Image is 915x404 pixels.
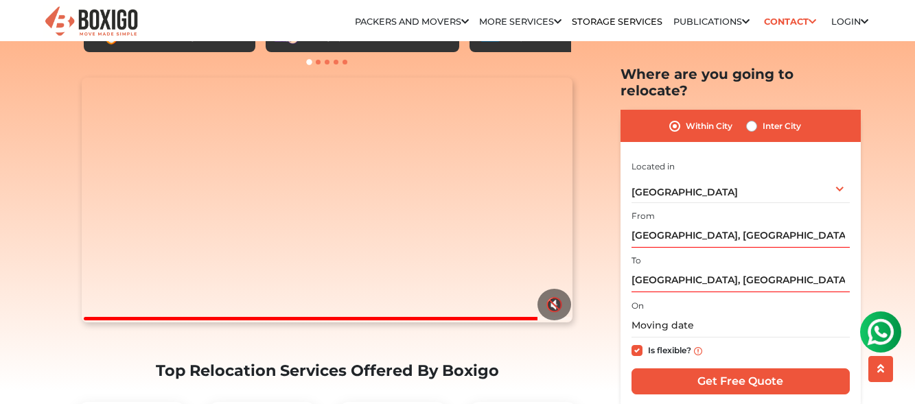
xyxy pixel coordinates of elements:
span: [GEOGRAPHIC_DATA] [632,186,738,198]
label: Located in [632,160,675,172]
img: whatsapp-icon.svg [14,14,41,41]
a: Packers and Movers [355,16,469,27]
img: info [694,346,702,355]
a: More services [479,16,561,27]
button: 🔇 [537,289,571,320]
a: Contact [760,11,821,32]
label: Inter City [763,118,801,134]
label: Within City [686,118,732,134]
a: Storage Services [572,16,662,27]
input: Select Building or Nearest Landmark [632,268,850,292]
label: Is flexible? [648,342,691,357]
button: scroll up [868,356,893,382]
input: Select Building or Nearest Landmark [632,224,850,248]
label: From [632,210,655,222]
h2: Top Relocation Services Offered By Boxigo [77,361,578,380]
label: To [632,254,641,267]
a: Publications [673,16,750,27]
label: On [632,300,644,312]
a: Login [831,16,868,27]
video: Your browser does not support the video tag. [82,78,572,323]
input: Get Free Quote [632,368,850,394]
input: Moving date [632,313,850,337]
h2: Where are you going to relocate? [621,66,861,99]
img: Boxigo [43,5,139,38]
